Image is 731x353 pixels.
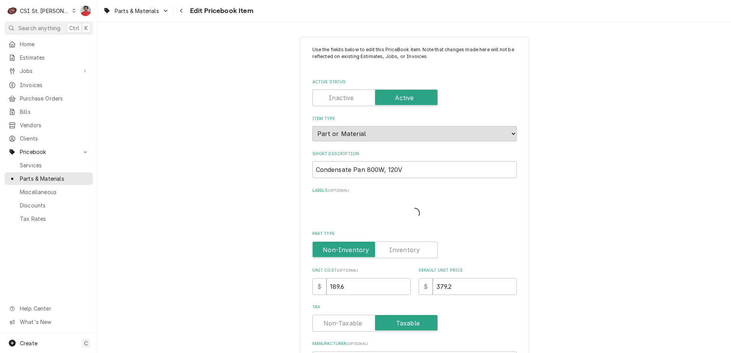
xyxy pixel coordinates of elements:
span: ( optional ) [337,268,358,272]
label: Short Description [312,151,517,157]
a: Services [5,159,93,172]
input: Name used to describe this Part or Material [312,161,517,178]
button: Search anythingCtrlK [5,21,93,35]
div: Tax [312,304,517,331]
span: Parts & Materials [115,7,159,15]
span: Bills [20,108,89,116]
label: Labels [312,188,517,194]
div: Short Description [312,151,517,178]
label: Default Unit Price [419,267,517,274]
span: ( optional ) [328,188,349,193]
span: Purchase Orders [20,94,89,102]
span: Jobs [20,67,78,75]
span: Pricebook [20,148,78,156]
span: Tax Rates [20,215,89,223]
label: Active Status [312,79,517,85]
div: C [7,5,18,16]
span: Search anything [18,24,60,32]
span: Miscellaneous [20,188,89,196]
span: K [84,24,88,32]
a: Invoices [5,79,93,91]
div: Default Unit Price [419,267,517,295]
label: Part Type [312,231,517,237]
span: Loading... [409,206,420,222]
a: Purchase Orders [5,92,93,105]
div: Item Type [312,116,517,141]
span: ( optional ) [346,342,368,346]
a: Home [5,38,93,50]
span: Invoices [20,81,89,89]
label: Manufacturer [312,341,517,347]
a: Clients [5,132,93,145]
span: Parts & Materials [20,175,89,183]
label: Tax [312,304,517,310]
a: Go to What's New [5,316,93,328]
div: Active Status [312,79,517,106]
span: Create [20,340,37,347]
a: Go to Parts & Materials [100,5,172,17]
a: Discounts [5,199,93,212]
span: Estimates [20,53,89,62]
span: Home [20,40,89,48]
div: $ [312,278,327,295]
div: Labels [312,188,517,222]
a: Parts & Materials [5,172,93,185]
div: Part Type [312,231,517,258]
a: Miscellaneous [5,186,93,198]
div: Unit Cost [312,267,411,295]
span: Clients [20,134,89,142]
span: What's New [20,318,88,326]
button: Navigate back [175,5,188,17]
div: CSI St. Louis's Avatar [7,5,18,16]
span: Vendors [20,121,89,129]
p: Use the fields below to edit this PriceBook item. Note that changes made here will not be reflect... [312,46,517,67]
label: Unit Cost [312,267,411,274]
a: Tax Rates [5,212,93,225]
a: Go to Pricebook [5,146,93,158]
span: Services [20,161,89,169]
a: Bills [5,105,93,118]
label: Item Type [312,116,517,122]
span: C [84,339,88,347]
div: NF [80,5,91,16]
span: Discounts [20,201,89,209]
span: Edit Pricebook Item [188,6,253,16]
span: Ctrl [69,24,79,32]
div: CSI St. [PERSON_NAME] [20,7,70,15]
a: Vendors [5,119,93,131]
a: Go to Jobs [5,65,93,77]
div: Nicholas Faubert's Avatar [80,5,91,16]
div: $ [419,278,433,295]
a: Go to Help Center [5,302,93,315]
a: Estimates [5,51,93,64]
span: Help Center [20,304,88,313]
